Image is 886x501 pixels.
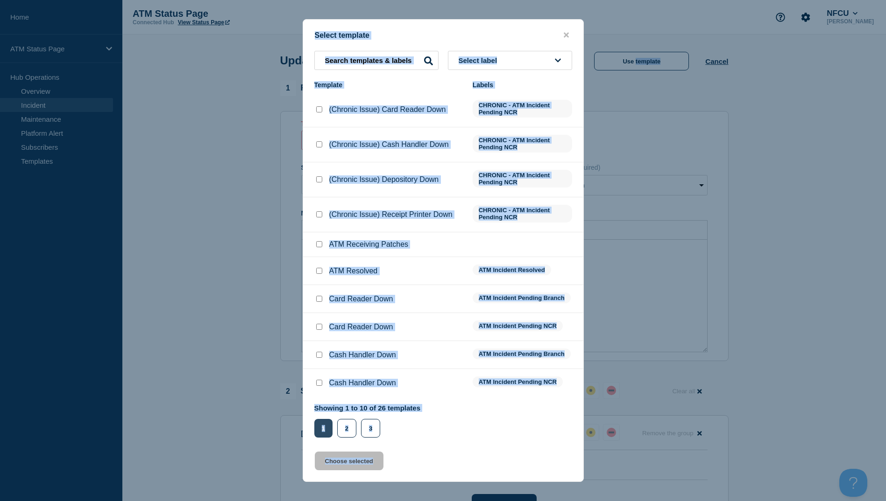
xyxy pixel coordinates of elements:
[316,241,322,247] input: ATM Receiving Patches checkbox
[473,348,571,359] span: ATM Incident Pending Branch
[329,240,409,249] p: ATM Receiving Patches
[329,140,449,149] p: (Chronic Issue) Cash Handler Down
[448,51,572,70] button: Select label
[316,106,322,112] input: (Chronic Issue) Card Reader Down checkbox
[316,380,322,386] input: Cash Handler Down checkbox
[316,324,322,330] input: Card Reader Down checkbox
[473,205,572,223] span: CHRONIC - ATM Incident Pending NCR
[337,419,356,438] button: 2
[329,351,396,359] p: Cash Handler Down
[329,210,453,219] p: (Chronic Issue) Receipt Printer Down
[316,176,322,182] input: (Chronic Issue) Depository Down checkbox
[473,264,551,275] span: ATM Incident Resolved
[314,81,463,89] div: Template
[473,320,563,331] span: ATM Incident Pending NCR
[303,31,583,40] div: Select template
[361,419,380,438] button: 3
[329,323,393,331] p: Card Reader Down
[473,135,572,153] span: CHRONIC - ATM Incident Pending NCR
[316,296,322,302] input: Card Reader Down checkbox
[314,419,333,438] button: 1
[329,175,439,184] p: (Chronic Issue) Depository Down
[329,105,446,114] p: (Chronic Issue) Card Reader Down
[329,295,393,303] p: Card Reader Down
[316,211,322,217] input: (Chronic Issue) Receipt Printer Down checkbox
[316,352,322,358] input: Cash Handler Down checkbox
[329,379,396,387] p: Cash Handler Down
[473,100,572,118] span: CHRONIC - ATM Incident Pending NCR
[316,268,322,274] input: ATM Resolved checkbox
[315,452,383,470] button: Choose selected
[561,31,572,40] button: close button
[459,56,501,64] span: Select label
[473,81,572,89] div: Labels
[316,141,322,147] input: (Chronic Issue) Cash Handler Down checkbox
[314,404,421,412] p: Showing 1 to 10 of 26 templates
[473,376,563,387] span: ATM Incident Pending NCR
[314,51,439,70] input: Search templates & labels
[473,292,571,303] span: ATM Incident Pending Branch
[329,267,378,275] p: ATM Resolved
[473,170,572,188] span: CHRONIC - ATM Incident Pending NCR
